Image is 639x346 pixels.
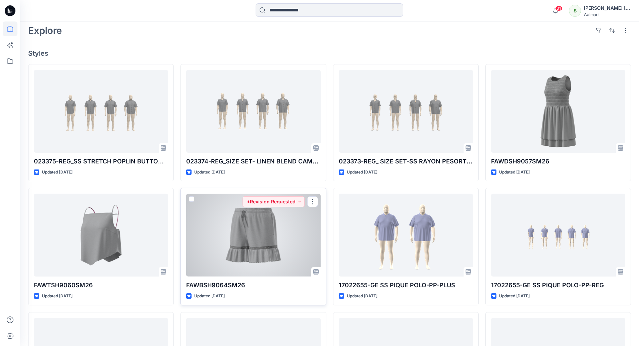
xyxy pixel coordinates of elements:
span: 31 [555,6,563,11]
h2: Explore [28,25,62,36]
p: Updated [DATE] [347,169,377,176]
p: Updated [DATE] [194,169,225,176]
a: FAWTSH9060SM26 [34,194,168,277]
p: Updated [DATE] [499,293,530,300]
p: 17022655-GE SS PIQUE POLO-PP-REG [491,281,625,290]
p: 023373-REG_ SIZE SET-SS RAYON PESORT SHIRT-12-08-25 [339,157,473,166]
p: Updated [DATE] [42,293,72,300]
a: 023373-REG_ SIZE SET-SS RAYON PESORT SHIRT-12-08-25 [339,70,473,153]
a: 17022655-GE SS PIQUE POLO-PP-PLUS [339,194,473,277]
a: 023375-REG_SS STRETCH POPLIN BUTTON DOWN-20-08-25 [34,70,168,153]
div: Walmart [584,12,631,17]
h4: Styles [28,49,631,57]
p: Updated [DATE] [194,293,225,300]
p: FAWBSH9064SM26 [186,281,320,290]
p: 17022655-GE SS PIQUE POLO-PP-PLUS [339,281,473,290]
p: FAWDSH9057SM26 [491,157,625,166]
div: [PERSON_NAME] ​[PERSON_NAME] [584,4,631,12]
a: FAWDSH9057SM26 [491,70,625,153]
p: 023375-REG_SS STRETCH POPLIN BUTTON DOWN-20-08-25 [34,157,168,166]
p: Updated [DATE] [42,169,72,176]
p: Updated [DATE] [347,293,377,300]
div: S​ [569,5,581,17]
a: FAWBSH9064SM26 [186,194,320,277]
a: 023374-REG_SIZE SET- LINEN BLEND CAMP SHIRT (12-08-25) [186,70,320,153]
p: 023374-REG_SIZE SET- LINEN BLEND CAMP SHIRT ([DATE]) [186,157,320,166]
a: 17022655-GE SS PIQUE POLO-PP-REG [491,194,625,277]
p: Updated [DATE] [499,169,530,176]
p: FAWTSH9060SM26 [34,281,168,290]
